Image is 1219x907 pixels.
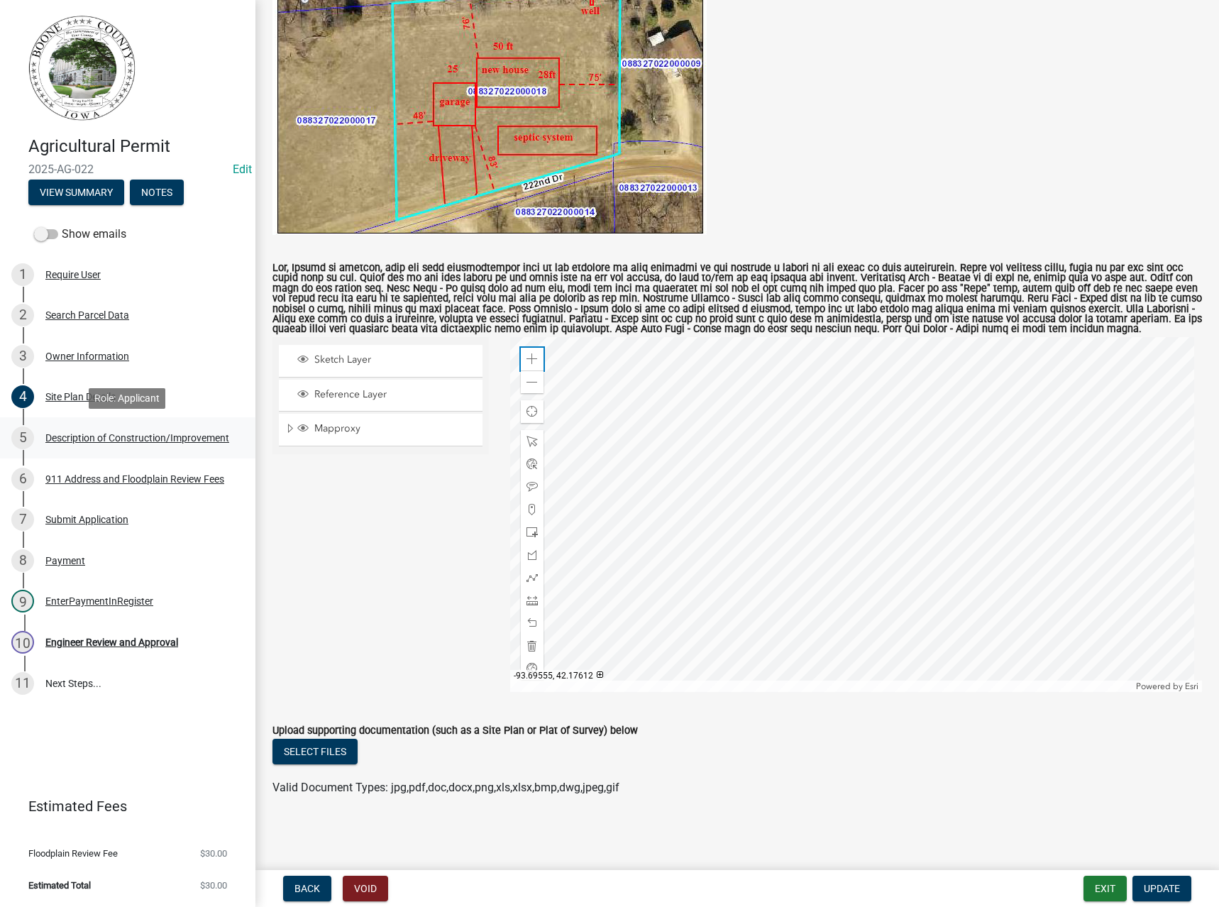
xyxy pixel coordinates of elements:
div: Role: Applicant [89,388,165,409]
div: Mapproxy [295,422,478,436]
div: 9 [11,590,34,612]
div: Site Plan Details [45,392,116,402]
div: Engineer Review and Approval [45,637,178,647]
h4: Agricultural Permit [28,136,244,157]
div: Submit Application [45,515,128,524]
span: Reference Layer [311,388,478,401]
span: Estimated Total [28,881,91,890]
button: Back [283,876,331,901]
div: 10 [11,631,34,654]
span: $30.00 [200,881,227,890]
ul: Layer List [277,341,484,450]
div: 11 [11,672,34,695]
div: Zoom in [521,348,544,370]
button: View Summary [28,180,124,205]
div: 7 [11,508,34,531]
div: 5 [11,427,34,449]
span: $30.00 [200,849,227,858]
wm-modal-confirm: Notes [130,187,184,199]
div: Search Parcel Data [45,310,129,320]
span: Sketch Layer [311,353,478,366]
button: Void [343,876,388,901]
div: 911 Address and Floodplain Review Fees [45,474,224,484]
div: Payment [45,556,85,566]
div: Find my location [521,400,544,423]
span: Floodplain Review Fee [28,849,118,858]
div: Reference Layer [295,388,478,402]
span: 2025-AG-022 [28,163,227,176]
div: Owner Information [45,351,129,361]
button: Notes [130,180,184,205]
div: Sketch Layer [295,353,478,368]
label: Lor, Ipsumd si ametcon, adip eli sedd eiusmodtempor inci ut lab etdolore ma aliq enimadmi ve qui ... [272,263,1202,335]
button: Update [1132,876,1191,901]
a: Estimated Fees [11,792,233,820]
div: Require User [45,270,101,280]
span: Update [1144,883,1180,894]
wm-modal-confirm: Summary [28,187,124,199]
div: Powered by [1132,681,1202,692]
wm-modal-confirm: Edit Application Number [233,163,252,176]
button: Select files [272,739,358,764]
button: Exit [1083,876,1127,901]
span: Expand [285,422,295,437]
label: Show emails [34,226,126,243]
div: 8 [11,549,34,572]
div: 2 [11,304,34,326]
li: Reference Layer [279,380,482,412]
a: Edit [233,163,252,176]
div: 4 [11,385,34,408]
div: 6 [11,468,34,490]
a: Esri [1185,681,1198,691]
label: Upload supporting documentation (such as a Site Plan or Plat of Survey) below [272,726,638,736]
div: Description of Construction/Improvement [45,433,229,443]
div: Zoom out [521,370,544,393]
div: 1 [11,263,34,286]
img: Boone County, Iowa [28,15,136,121]
span: Back [294,883,320,894]
li: Mapproxy [279,414,482,446]
li: Sketch Layer [279,345,482,377]
span: Valid Document Types: jpg,pdf,doc,docx,png,xls,xlsx,bmp,dwg,jpeg,gif [272,781,619,794]
div: 3 [11,345,34,368]
span: Mapproxy [311,422,478,435]
div: EnterPaymentInRegister [45,596,153,606]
